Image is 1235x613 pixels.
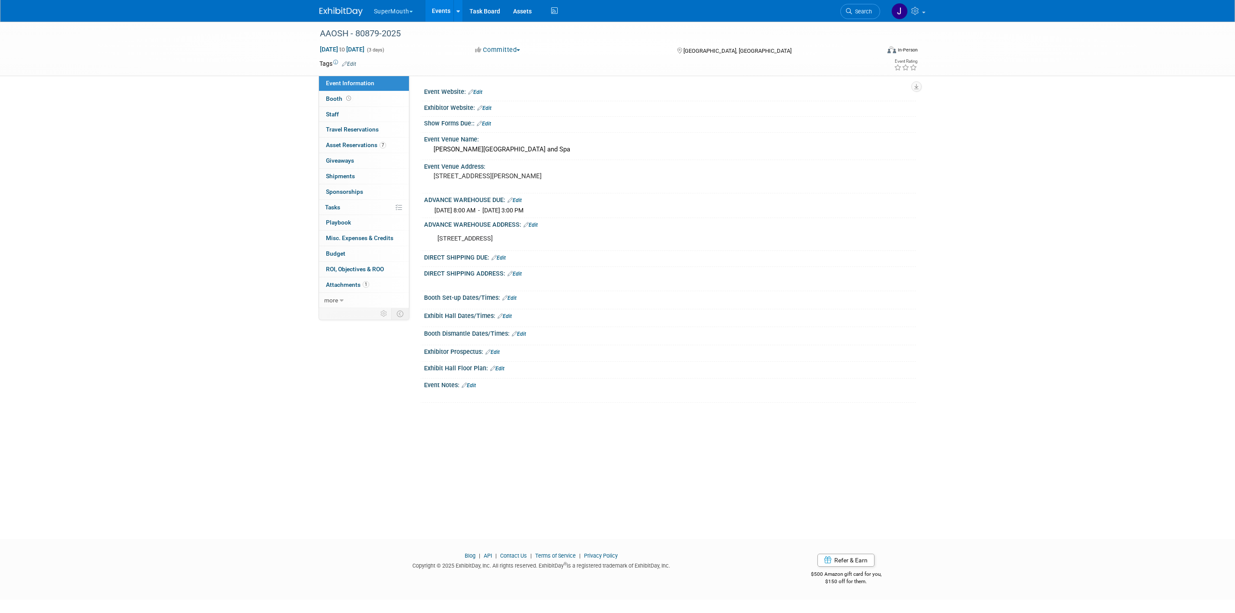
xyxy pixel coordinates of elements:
[319,231,409,246] a: Misc. Expenses & Credits
[776,565,916,585] div: $500 Amazon gift card for you,
[465,552,475,559] a: Blog
[852,8,872,15] span: Search
[477,121,491,127] a: Edit
[319,122,409,137] a: Travel Reservations
[485,349,500,355] a: Edit
[424,117,916,128] div: Show Forms Due::
[319,246,409,261] a: Budget
[424,267,916,278] div: DIRECT SHIPPING ADDRESS:
[319,293,409,308] a: more
[338,46,346,53] span: to
[319,169,409,184] a: Shipments
[502,295,517,301] a: Edit
[319,107,409,122] a: Staff
[490,366,504,372] a: Edit
[468,89,482,95] a: Edit
[363,281,369,288] span: 1
[317,26,867,42] div: AAOSH - 80879-2025
[424,379,916,390] div: Event Notes:
[887,46,896,53] img: Format-Inperson.png
[424,309,916,321] div: Exhibit Hall Dates/Times:
[472,45,523,55] button: Committed
[431,230,821,247] div: [STREET_ADDRESS]
[477,552,482,559] span: |
[424,193,916,205] div: ADVANCE WAREHOUSE DUE:
[319,262,409,277] a: ROI, Objectives & ROO
[500,552,527,559] a: Contact Us
[319,59,356,68] td: Tags
[462,382,476,388] a: Edit
[326,157,354,164] span: Giveaways
[431,143,909,156] div: [PERSON_NAME][GEOGRAPHIC_DATA] and Spa
[319,184,409,199] a: Sponsorships
[512,331,526,337] a: Edit
[424,160,916,171] div: Event Venue Address:
[326,126,379,133] span: Travel Reservations
[829,45,918,58] div: Event Format
[319,7,363,16] img: ExhibitDay
[683,48,791,54] span: [GEOGRAPHIC_DATA], [GEOGRAPHIC_DATA]
[424,291,916,302] div: Booth Set-up Dates/Times:
[326,266,384,273] span: ROI, Objectives & ROO
[776,578,916,585] div: $150 off for them.
[891,3,908,19] img: Justin Newborn
[319,45,365,53] span: [DATE] [DATE]
[523,222,538,228] a: Edit
[535,552,576,559] a: Terms of Service
[564,562,567,566] sup: ®
[424,101,916,112] div: Exhibitor Website:
[894,59,917,64] div: Event Rating
[484,552,492,559] a: API
[326,95,353,102] span: Booth
[319,138,409,153] a: Asset Reservations7
[319,153,409,168] a: Giveaways
[326,234,393,241] span: Misc. Expenses & Credits
[434,207,523,214] span: [DATE] 8:00 AM - [DATE] 3:00 PM
[324,297,338,304] span: more
[319,215,409,230] a: Playbook
[434,172,619,180] pre: [STREET_ADDRESS][PERSON_NAME]
[493,552,499,559] span: |
[326,188,363,195] span: Sponsorships
[491,255,506,261] a: Edit
[319,277,409,292] a: Attachments1
[507,197,522,203] a: Edit
[326,250,345,257] span: Budget
[584,552,618,559] a: Privacy Policy
[326,80,374,87] span: Event Information
[326,281,369,288] span: Attachments
[528,552,534,559] span: |
[424,327,916,338] div: Booth Dismantle Dates/Times:
[817,554,874,567] a: Refer & Earn
[319,200,409,215] a: Tasks
[342,61,356,67] a: Edit
[345,95,353,102] span: Booth not reserved yet
[326,111,339,118] span: Staff
[366,47,384,53] span: (3 days)
[326,219,351,226] span: Playbook
[326,173,355,180] span: Shipments
[377,308,392,319] td: Personalize Event Tab Strip
[319,76,409,91] a: Event Information
[507,271,522,277] a: Edit
[424,251,916,262] div: DIRECT SHIPPING DUE:
[498,313,512,319] a: Edit
[424,362,916,373] div: Exhibit Hall Floor Plan:
[477,105,491,111] a: Edit
[391,308,409,319] td: Toggle Event Tabs
[424,218,916,229] div: ADVANCE WAREHOUSE ADDRESS:
[325,204,340,211] span: Tasks
[326,141,386,148] span: Asset Reservations
[319,91,409,106] a: Booth
[897,47,918,53] div: In-Person
[319,560,764,570] div: Copyright © 2025 ExhibitDay, Inc. All rights reserved. ExhibitDay is a registered trademark of Ex...
[840,4,880,19] a: Search
[424,133,916,144] div: Event Venue Name:
[577,552,583,559] span: |
[424,345,916,356] div: Exhibitor Prospectus:
[380,142,386,148] span: 7
[424,85,916,96] div: Event Website:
